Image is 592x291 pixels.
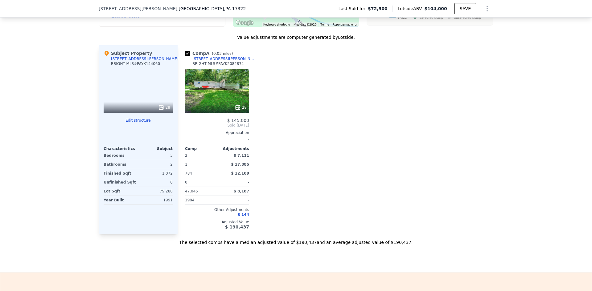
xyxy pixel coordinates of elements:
[111,56,179,61] div: [STREET_ADDRESS][PERSON_NAME]
[263,22,290,27] button: Keyboard shortcuts
[397,16,407,20] text: 17322
[481,2,493,15] button: Show Options
[104,151,137,160] div: Bedrooms
[185,50,235,56] div: Comp A
[185,207,249,212] div: Other Adjustments
[234,19,255,27] img: Google
[185,180,187,184] span: 0
[139,160,173,169] div: 2
[234,189,249,193] span: $ 8,187
[218,178,249,187] div: -
[213,51,222,56] span: 0.03
[234,19,255,27] a: Open this area in Google Maps (opens a new window)
[99,234,493,245] div: The selected comps have a median adjusted value of $190,437 and an average adjusted value of $190...
[398,6,424,12] span: Lotside ARV
[185,146,217,151] div: Comp
[104,118,173,123] button: Edit structure
[185,56,257,61] a: [STREET_ADDRESS][PERSON_NAME]
[185,189,198,193] span: 47,045
[231,171,249,176] span: $ 12,109
[104,160,137,169] div: Bathrooms
[185,130,249,135] div: Appreciation
[420,16,443,20] text: Selected Comp
[104,187,137,196] div: Lot Sqft
[209,51,235,56] span: ( miles)
[185,153,187,158] span: 2
[104,178,137,187] div: Unfinished Sqft
[454,16,481,20] text: Unselected Comp
[454,3,476,14] button: SAVE
[192,61,244,66] div: BRIGHT MLS # PAYK2082874
[104,50,152,56] div: Subject Property
[139,196,173,204] div: 1991
[192,56,257,61] div: [STREET_ADDRESS][PERSON_NAME]
[294,23,317,26] span: Map data ©2025
[235,104,247,111] div: 28
[158,104,170,111] div: 28
[99,6,177,12] span: [STREET_ADDRESS][PERSON_NAME]
[185,196,216,204] div: 1984
[368,6,388,12] span: $72,500
[217,146,249,151] div: Adjustments
[185,135,249,144] div: -
[139,151,173,160] div: 3
[99,34,493,40] div: Value adjustments are computer generated by Lotside .
[177,6,246,12] span: , [GEOGRAPHIC_DATA]
[139,178,173,187] div: 0
[139,187,173,196] div: 79,280
[333,23,357,26] a: Report a map error
[218,196,249,204] div: -
[185,160,216,169] div: 1
[104,196,137,204] div: Year Built
[138,146,173,151] div: Subject
[185,220,249,224] div: Adjusted Value
[104,146,138,151] div: Characteristics
[320,23,329,26] a: Terms (opens in new tab)
[185,123,249,128] span: Sold [DATE]
[224,6,246,11] span: , PA 17322
[111,61,160,66] div: BRIGHT MLS # PAYK144060
[424,6,447,11] span: $104,000
[225,224,249,229] span: $ 190,437
[139,169,173,178] div: 1,072
[234,153,249,158] span: $ 7,111
[227,118,249,123] span: $ 145,000
[185,171,192,176] span: 784
[104,169,137,178] div: Finished Sqft
[237,212,249,217] span: $ 144
[338,6,368,12] span: Last Sold for
[231,162,249,167] span: $ 17,885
